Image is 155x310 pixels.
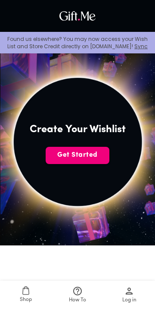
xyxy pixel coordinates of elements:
h4: Create Your Wishlist [30,123,126,136]
span: Get Started [46,150,109,160]
span: Shop [20,296,32,304]
img: GiftMe Logo [57,9,98,23]
p: Found us elsewhere? You may now access your Wish List and Store Credit directly on [DOMAIN_NAME]! [7,35,148,50]
span: How To [69,296,86,304]
h2: How It works [47,280,108,294]
span: Log in [122,296,136,304]
a: How To [52,281,103,310]
a: Sync [134,43,148,50]
button: Get Started [46,147,109,164]
a: Log in [103,281,155,310]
